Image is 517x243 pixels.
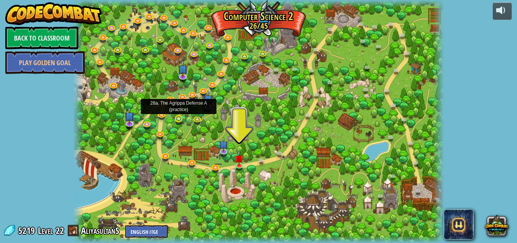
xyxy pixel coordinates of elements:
a: Play Golden Goal [5,51,85,74]
img: level-banner-unstarted-subscriber.png [178,60,188,78]
button: Adjust volume [493,2,512,20]
span: 5219 [18,224,37,237]
span: 22 [56,224,64,237]
img: level-banner-unstarted.png [235,151,243,166]
img: level-banner-unstarted-subscriber.png [219,137,228,152]
a: AliyasultanS [81,224,121,237]
img: level-banner-unstarted-subscriber.png [203,90,213,107]
img: level-banner-unstarted-subscriber.png [124,107,134,125]
a: Back to Classroom [5,27,78,49]
span: Level [38,224,53,237]
img: CodeCombat - Learn how to code by playing a game [5,2,102,25]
